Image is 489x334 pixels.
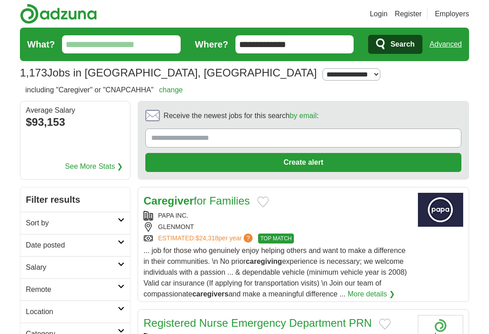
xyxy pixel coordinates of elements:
[258,234,294,243] span: TOP MATCH
[257,196,269,207] button: Add to favorite jobs
[26,114,125,130] div: $93,153
[159,86,183,94] a: change
[158,212,188,219] a: PAPA INC.
[244,234,253,243] span: ?
[26,306,118,317] h2: Location
[390,35,414,53] span: Search
[20,187,130,212] h2: Filter results
[27,38,55,51] label: What?
[290,112,317,119] a: by email
[145,153,461,172] button: Create alert
[348,289,395,300] a: More details ❯
[192,290,229,298] strong: caregivers
[144,317,372,329] a: Registered Nurse Emergency Department PRN
[144,247,407,298] span: ... job for those who genuinely enjoy helping others and want to make a difference in their commu...
[144,195,250,207] a: Caregiverfor Families
[368,35,422,54] button: Search
[246,258,282,265] strong: caregiving
[26,240,118,251] h2: Date posted
[20,67,317,79] h1: Jobs in [GEOGRAPHIC_DATA], [GEOGRAPHIC_DATA]
[144,222,411,232] div: GLENMONT
[20,256,130,278] a: Salary
[430,35,462,53] a: Advanced
[196,234,219,242] span: $24,318
[379,319,391,329] button: Add to favorite jobs
[20,4,97,24] img: Adzuna logo
[26,218,118,229] h2: Sort by
[20,278,130,301] a: Remote
[158,234,254,243] a: ESTIMATED:$24,318per year?
[163,110,318,121] span: Receive the newest jobs for this search :
[65,161,123,172] a: See More Stats ❯
[435,9,469,19] a: Employers
[144,195,194,207] strong: Caregiver
[26,284,118,295] h2: Remote
[195,38,228,51] label: Where?
[20,301,130,323] a: Location
[395,9,422,19] a: Register
[20,212,130,234] a: Sort by
[20,65,47,81] span: 1,173
[25,85,183,95] h2: including "Caregiver" or "CNAPCAHHA"
[370,9,388,19] a: Login
[418,193,463,227] img: Papa logo
[26,262,118,273] h2: Salary
[26,107,125,114] div: Average Salary
[20,234,130,256] a: Date posted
